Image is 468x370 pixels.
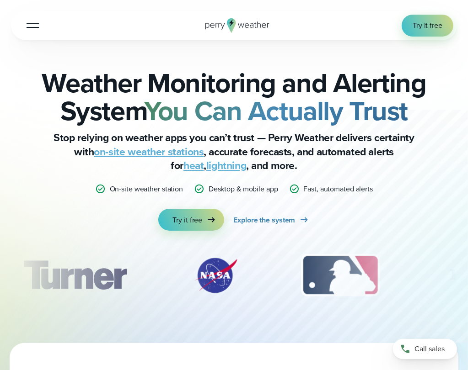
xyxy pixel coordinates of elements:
a: lightning [206,158,246,173]
div: 3 of 12 [292,253,388,298]
div: 1 of 12 [10,253,140,298]
h2: Weather Monitoring and Alerting System [11,69,457,125]
span: Try it free [413,20,442,31]
a: Explore the system [233,209,310,231]
a: Try it free [402,15,453,37]
img: MLB.svg [292,253,388,298]
img: NASA.svg [184,253,248,298]
span: Try it free [173,215,203,226]
a: on-site weather stations [94,144,204,159]
p: Stop relying on weather apps you can’t trust — Perry Weather delivers certainty with , accurate f... [51,131,417,173]
strong: You Can Actually Trust [144,91,408,131]
p: Fast, automated alerts [303,184,373,195]
span: Explore the system [233,215,295,226]
a: Call sales [393,339,457,359]
a: heat [183,158,204,173]
img: Turner-Construction_1.svg [10,253,140,298]
div: slideshow [11,253,457,303]
p: On-site weather station [110,184,183,195]
a: Try it free [158,209,225,231]
p: Desktop & mobile app [209,184,278,195]
span: Call sales [414,344,445,354]
div: 2 of 12 [184,253,248,298]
